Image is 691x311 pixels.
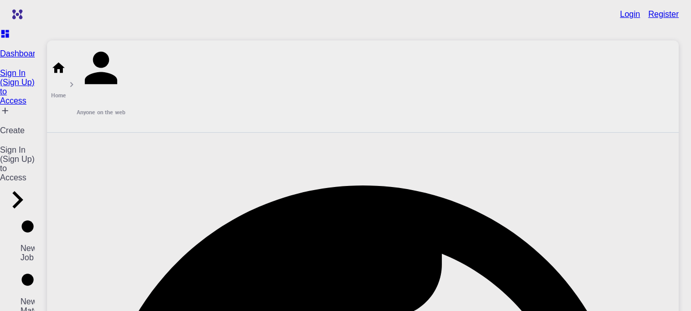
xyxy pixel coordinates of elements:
[77,108,126,116] h6: Anyone on the web
[620,10,640,19] a: Login
[51,91,66,99] h6: Home
[8,9,23,19] img: logo
[648,10,679,19] a: Register
[20,219,35,262] a: New Job
[51,44,125,130] nav: breadcrumb
[20,244,35,262] p: New Job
